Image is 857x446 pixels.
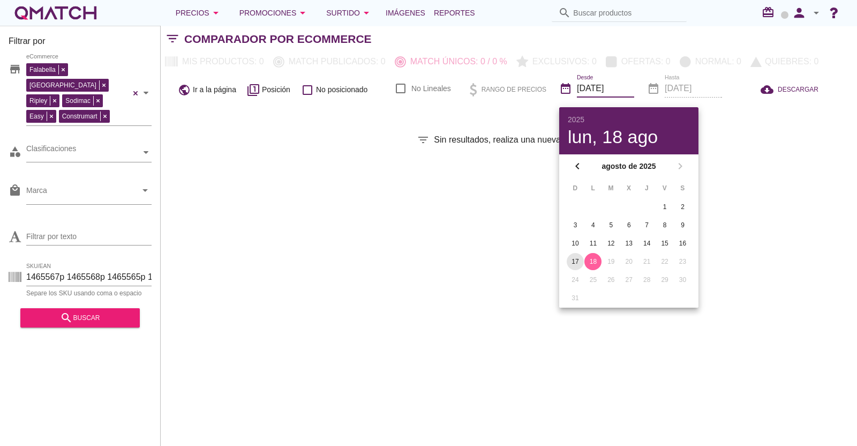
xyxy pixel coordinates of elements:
[656,202,673,212] div: 1
[59,111,100,121] span: Construmart
[63,96,93,106] span: Sodimac
[584,235,602,252] button: 11
[139,184,152,197] i: arrow_drop_down
[788,5,810,20] i: person
[603,239,620,248] div: 12
[568,128,690,146] div: lun, 18 ago
[638,179,655,197] th: J
[584,239,602,248] div: 11
[567,257,584,266] div: 17
[130,61,141,125] div: Clear all
[20,308,140,328] button: buscar
[430,2,479,24] a: Reportes
[390,52,512,71] button: Match únicos: 0 / 0 %
[584,253,602,270] button: 18
[638,239,656,248] div: 14
[584,179,601,197] th: L
[620,235,637,252] button: 13
[603,179,619,197] th: M
[247,84,260,96] i: filter_1
[656,235,673,252] button: 15
[603,220,620,230] div: 5
[571,160,584,173] i: chevron_left
[167,2,231,24] button: Precios
[9,184,21,197] i: local_mall
[656,239,673,248] div: 15
[9,35,152,52] h3: Filtrar por
[434,133,600,146] span: Sin resultados, realiza una nueva búsqueda
[9,63,21,76] i: store
[417,133,430,146] i: filter_list
[301,84,314,96] i: check_box_outline_blank
[587,161,671,172] strong: agosto de 2025
[60,311,73,324] i: search
[674,235,691,252] button: 16
[27,111,47,121] span: Easy
[239,6,310,19] div: Promociones
[27,80,99,90] span: [GEOGRAPHIC_DATA]
[656,217,673,234] button: 8
[762,6,779,19] i: redeem
[360,6,373,19] i: arrow_drop_down
[386,6,425,19] span: Imágenes
[656,198,673,215] button: 1
[656,220,673,230] div: 8
[603,217,620,234] button: 5
[316,84,368,95] span: No posicionado
[326,6,373,19] div: Surtido
[752,80,827,99] button: DESCARGAR
[27,65,58,75] span: Falabella
[26,290,152,296] div: Separe los SKU usando coma o espacio
[584,220,602,230] div: 4
[584,217,602,234] button: 4
[810,6,823,19] i: arrow_drop_down
[656,179,673,197] th: V
[178,84,191,96] i: public
[761,83,778,96] i: cloud_download
[559,82,572,95] i: date_range
[568,116,690,123] div: 2025
[406,55,507,68] p: Match únicos: 0 / 0 %
[778,85,818,94] span: DESCARGAR
[638,217,656,234] button: 7
[262,84,290,95] span: Posición
[674,198,691,215] button: 2
[184,31,372,48] h2: Comparador por eCommerce
[193,84,236,95] span: Ir a la página
[674,217,691,234] button: 9
[296,6,309,19] i: arrow_drop_down
[567,217,584,234] button: 3
[567,253,584,270] button: 17
[231,2,318,24] button: Promociones
[567,239,584,248] div: 10
[603,235,620,252] button: 12
[9,145,21,158] i: category
[567,179,583,197] th: D
[577,80,634,97] input: Desde
[176,6,222,19] div: Precios
[674,179,691,197] th: S
[567,235,584,252] button: 10
[434,6,475,19] span: Reportes
[318,2,381,24] button: Surtido
[674,220,691,230] div: 9
[620,239,637,248] div: 13
[411,83,451,94] label: No Lineales
[674,239,691,248] div: 16
[638,220,656,230] div: 7
[381,2,430,24] a: Imágenes
[620,220,637,230] div: 6
[584,257,602,266] div: 18
[638,235,656,252] button: 14
[620,179,637,197] th: X
[573,4,680,21] input: Buscar productos
[620,217,637,234] button: 6
[29,311,131,324] div: buscar
[13,2,99,24] a: white-qmatch-logo
[567,220,584,230] div: 3
[674,202,691,212] div: 2
[558,6,571,19] i: search
[209,6,222,19] i: arrow_drop_down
